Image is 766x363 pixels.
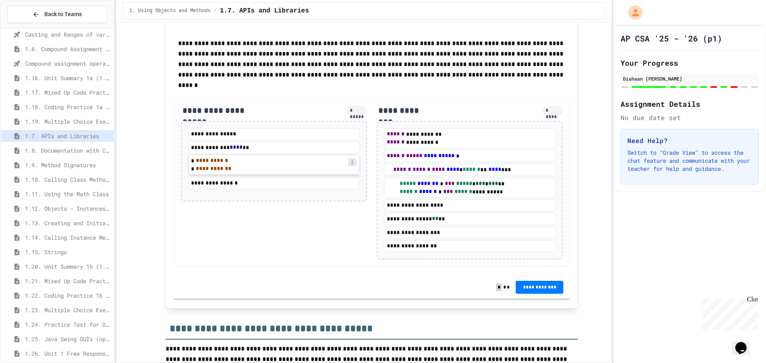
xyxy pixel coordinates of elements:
[129,8,211,14] span: 1. Using Objects and Methods
[3,3,56,51] div: Chat with us now!Close
[25,132,110,140] span: 1.7. APIs and Libraries
[25,335,110,343] span: 1.25. Java Swing GUIs (optional)
[25,262,110,271] span: 1.20. Unit Summary 1b (1.7-1.15)
[44,10,82,19] span: Back to Teams
[732,331,758,355] iframe: chat widget
[25,291,110,300] span: 1.22. Coding Practice 1b (1.7-1.15)
[25,74,110,82] span: 1.16. Unit Summary 1a (1.1-1.6)
[621,98,759,110] h2: Assignment Details
[7,6,107,23] button: Back to Teams
[25,219,110,227] span: 1.13. Creating and Initializing Objects: Constructors
[25,349,110,358] span: 1.26. Unit 1 Free Response Question (FRQ) Practice
[621,33,722,44] h1: AP CSA '25 - '26 (p1)
[25,306,110,314] span: 1.23. Multiple Choice Exercises for Unit 1b (1.9-1.15)
[25,248,110,256] span: 1.15. Strings
[25,320,110,329] span: 1.24. Practice Test for Objects (1.12-1.14)
[25,175,110,184] span: 1.10. Calling Class Methods
[25,161,110,169] span: 1.9. Method Signatures
[627,136,752,145] h3: Need Help?
[25,45,110,53] span: 1.6. Compound Assignment Operators
[25,277,110,285] span: 1.21. Mixed Up Code Practice 1b (1.7-1.15)
[623,75,756,82] div: Dishaan [PERSON_NAME]
[25,59,110,68] span: Compound assignment operators - Quiz
[220,6,309,16] span: 1.7. APIs and Libraries
[621,57,759,68] h2: Your Progress
[25,88,110,97] span: 1.17. Mixed Up Code Practice 1.1-1.6
[699,296,758,330] iframe: chat widget
[25,30,110,39] span: Casting and Ranges of variables - Quiz
[621,113,759,122] div: No due date set
[25,190,110,198] span: 1.11. Using the Math Class
[627,149,752,173] p: Switch to "Grade View" to access the chat feature and communicate with your teacher for help and ...
[25,233,110,242] span: 1.14. Calling Instance Methods
[25,117,110,126] span: 1.19. Multiple Choice Exercises for Unit 1a (1.1-1.6)
[214,8,217,14] span: /
[25,204,110,213] span: 1.12. Objects - Instances of Classes
[25,103,110,111] span: 1.18. Coding Practice 1a (1.1-1.6)
[25,146,110,155] span: 1.8. Documentation with Comments and Preconditions
[620,3,645,22] div: My Account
